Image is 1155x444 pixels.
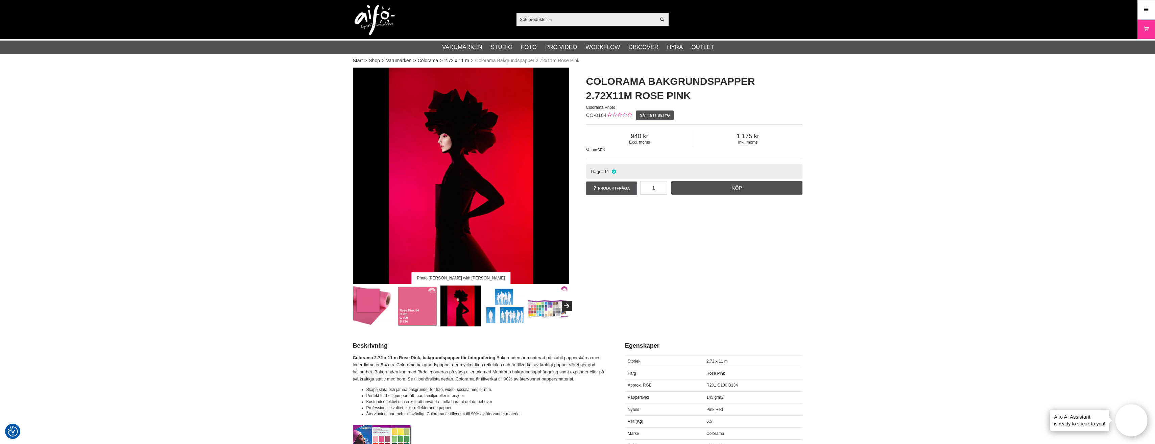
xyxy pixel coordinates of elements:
[440,286,481,326] img: Photo Therese Asplund with Rose Pink
[706,383,738,388] span: R201 G100 B134
[475,57,579,64] span: Colorama Bakgrundspapper 2.72x11m Rose Pink
[491,43,512,52] a: Studio
[706,371,725,376] span: Rose Pink
[369,57,380,64] a: Shop
[353,57,363,64] a: Start
[366,399,608,405] li: Kostnadseffektivt och enkelt att använda - rulla bara ut det du behöver
[353,342,608,350] h2: Beskrivning
[586,140,693,145] span: Exkl. moms
[528,286,569,326] img: Order the Colorama color chart to see the colors live
[353,68,569,284] img: Colorama Bakgrundspapper Rose Pink, 2,72x11m
[706,431,724,436] span: Colorama
[353,286,394,326] img: Colorama Bakgrundspapper Rose Pink, 2,72x11m
[606,112,632,119] div: Kundbetyg: 0
[628,407,639,412] span: Nyans
[586,105,616,110] span: Colorama Photo
[585,43,620,52] a: Workflow
[366,405,608,411] li: Professionell kvalitet, icke-reflekterande papper
[586,112,607,118] span: CO-0184
[706,419,712,424] span: 6.5
[366,387,608,393] li: Skapa släta och jämna bakgrunder för foto, video, sociala medier mm.
[444,57,469,64] a: 2.72 x 11 m
[366,393,608,399] li: Perfekt för helfigursporträtt, par, familjer eller intervjuer
[484,286,525,326] img: Seamless Paper Width Comparison
[628,43,658,52] a: Discover
[628,359,640,364] span: Storlek
[586,181,637,195] a: Produktfråga
[706,407,723,412] span: Pink,Red
[516,14,656,24] input: Sök produkter ...
[625,342,802,350] h2: Egenskaper
[706,395,723,400] span: 145 g/m2
[706,359,728,364] span: 2.72 x 11 m
[353,354,608,383] p: Bakgrunden är monterad på stabil papperskärna med innerdiameter 5,4 cm. Colorama bakgrundspapper ...
[418,57,438,64] a: Colorama
[521,43,537,52] a: Foto
[471,57,474,64] span: >
[8,425,18,438] button: Samtyckesinställningar
[397,286,438,326] img: Rose Pink 84 - Kalibrerad Monitor Adobe RGB 6500K
[671,181,802,195] a: Köp
[413,57,416,64] span: >
[586,132,693,140] span: 940
[628,395,649,400] span: Pappersvikt
[586,74,802,103] h1: Colorama Bakgrundspapper 2.72x11m Rose Pink
[442,43,482,52] a: Varumärken
[628,371,636,376] span: Färg
[364,57,367,64] span: >
[591,169,603,174] span: I lager
[636,110,674,120] a: Sätt ett betyg
[628,383,652,388] span: Approx. RGB
[693,140,802,145] span: Inkl. moms
[691,43,714,52] a: Outlet
[440,57,442,64] span: >
[411,272,510,284] div: Photo [PERSON_NAME] with [PERSON_NAME]
[611,169,617,174] i: I lager
[628,419,643,424] span: Vikt (Kg)
[353,355,497,360] strong: Colorama 2.72 x 11 m Rose Pink, bakgrundspapper för fotografering.
[562,301,572,311] button: Next
[693,132,802,140] span: 1 175
[545,43,577,52] a: Pro Video
[1054,413,1105,420] h4: Aifo AI Assistant
[1050,410,1109,431] div: is ready to speak to you!
[353,68,569,284] a: Photo Therese Asplund with Rose Pink
[386,57,411,64] a: Varumärken
[366,411,608,417] li: Återvinningsbart och miljövänligt, Colorama är tillverkat till 90% av återvunnet material
[628,431,639,436] span: Märke
[604,169,609,174] span: 11
[586,148,597,152] span: Valuta
[8,426,18,437] img: Revisit consent button
[382,57,384,64] span: >
[355,5,395,35] img: logo.png
[667,43,683,52] a: Hyra
[597,148,605,152] span: SEK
